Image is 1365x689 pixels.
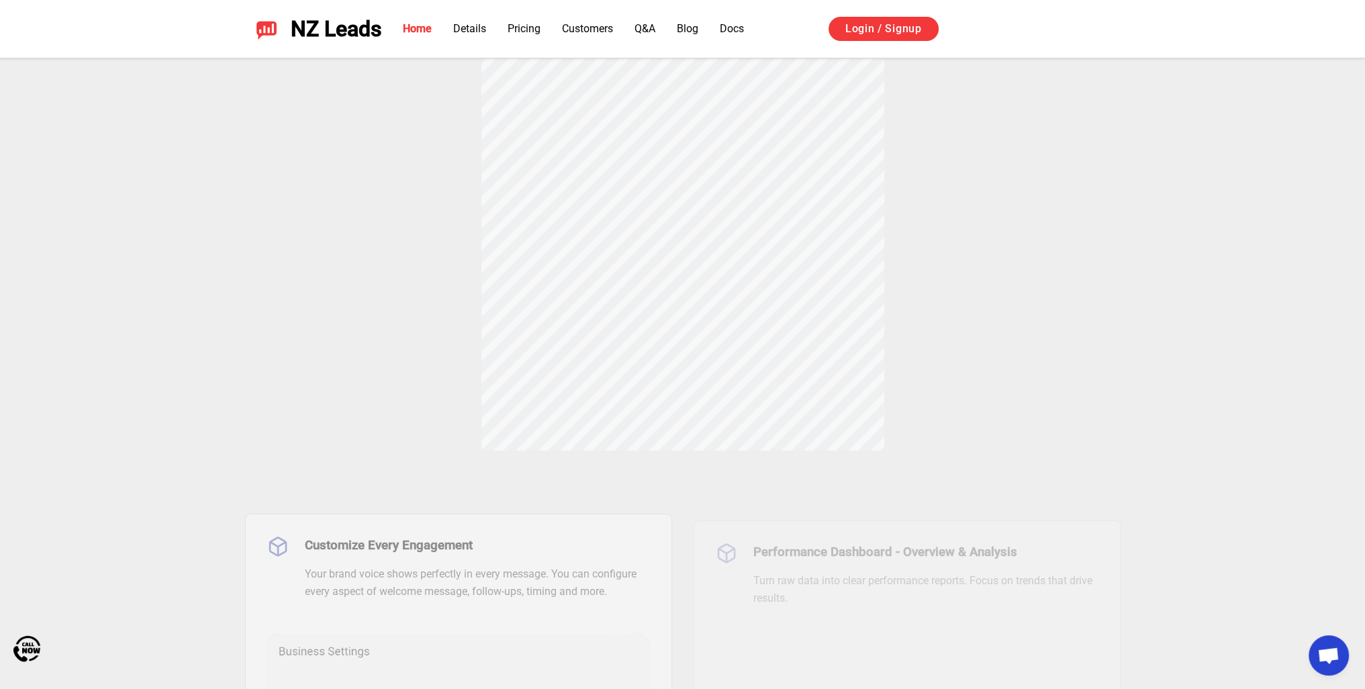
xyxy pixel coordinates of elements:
a: Pricing [508,22,540,35]
a: Q&A [634,22,655,35]
h3: Customize Every Engagement [305,536,650,555]
a: Docs [720,22,744,35]
p: Turn raw data into clear performance reports. Focus on trends that drive results. [753,572,1098,606]
a: Login / Signup [829,17,939,41]
img: Call Now [13,635,40,662]
a: Details [453,22,486,35]
iframe: Кнопка "Войти с аккаунтом Google" [952,15,1127,44]
span: NZ Leads [291,17,381,42]
div: Open chat [1309,635,1349,676]
a: Blog [677,22,698,35]
a: Customers [562,22,613,35]
img: NZ Leads logo [256,18,277,40]
h3: Performance Dashboard - Overview & Analysis [753,543,1098,561]
a: Home [403,22,432,35]
p: Your brand voice shows perfectly in every message. You can configure every aspect of welcome mess... [305,565,650,600]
